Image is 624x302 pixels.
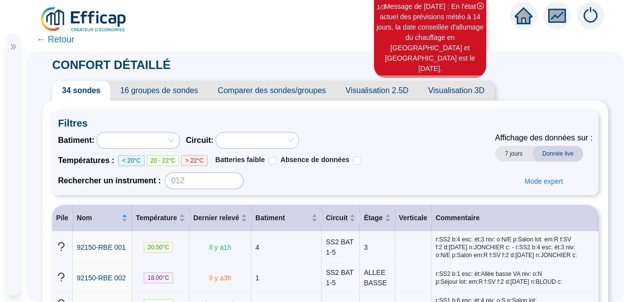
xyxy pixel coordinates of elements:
span: Batteries faible [216,156,265,164]
span: Visualisation 2.5D [336,81,418,101]
span: Températures : [58,155,118,167]
i: 1 / 3 [376,3,385,11]
a: 92150-RBE 001 [77,242,126,253]
span: close-circle [477,2,484,9]
th: Température [132,205,189,232]
span: 4 [255,243,259,251]
th: Dernier relevé [189,205,251,232]
span: Batiment : [58,134,94,146]
img: efficap energie logo [39,6,128,34]
span: CONFORT DÉTAILLÉ [42,58,181,71]
span: Mode expert [525,176,563,187]
th: Nom [73,205,132,232]
span: Comparer des sondes/groupes [208,81,336,101]
span: 92150-RBE 001 [77,243,126,251]
span: 3 [364,243,368,251]
th: Étage [360,205,395,232]
span: Absence de données [281,156,349,164]
span: Il y a 3 h [209,274,231,282]
th: Batiment [251,205,322,232]
span: SS2 BAT 1-5 [326,238,353,256]
span: SS2 BAT 1-5 [326,268,353,287]
span: 7 jours [495,146,532,162]
a: 92150-RBE 002 [77,273,126,283]
span: Étage [364,213,382,223]
span: r:SS2 b:1 esc: ét:Allée basse VA niv: o:N p:Séjour lot: em:R f:SV f:2 d:[DATE] n:BLOUD c: [436,270,594,286]
span: 92150-RBE 002 [77,274,126,282]
span: Donnée live [532,146,583,162]
th: Circuit [322,205,360,232]
span: Température [136,213,177,223]
span: question [56,241,66,252]
input: 012 [165,172,244,189]
span: Affichage des données sur : [495,132,593,144]
span: Rechercher un instrument : [58,175,161,187]
span: fund [548,7,566,25]
th: Verticale [395,205,432,232]
span: 18.00 °C [144,272,173,283]
span: 20 - 22°C [147,155,180,166]
span: Filtres [58,116,593,130]
span: ← Retour [36,33,74,46]
span: Nom [77,213,120,223]
span: Il y a 1 h [209,243,231,251]
span: double-right [10,43,17,50]
th: Commentaire [432,205,598,232]
span: question [56,272,66,282]
span: 20.50 °C [144,242,173,253]
span: Visualisation 3D [418,81,494,101]
span: 34 sondes [52,81,110,101]
span: > 22°C [181,155,207,166]
span: home [515,7,532,25]
div: Message de [DATE] : En l'état actuel des prévisions météo à 14 jours, la date conseillée d'alluma... [375,1,485,74]
img: alerts [577,2,604,30]
span: Batiment [255,213,310,223]
span: Circuit : [186,134,214,146]
span: ALLEE BASSE [364,268,387,287]
span: Dernier relevé [193,213,239,223]
span: Circuit [326,213,347,223]
span: 1 [255,274,259,282]
span: < 20°C [118,155,144,166]
span: r:SS2 b:4 esc: ét:3 niv: o:N/E p:Salon lot: em:R f:SV f:2 d:[DATE] n:JONCHIER c: - r:SS2 b:4 esc:... [436,235,594,259]
span: 16 groupes de sondes [110,81,208,101]
button: Mode expert [517,173,571,189]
